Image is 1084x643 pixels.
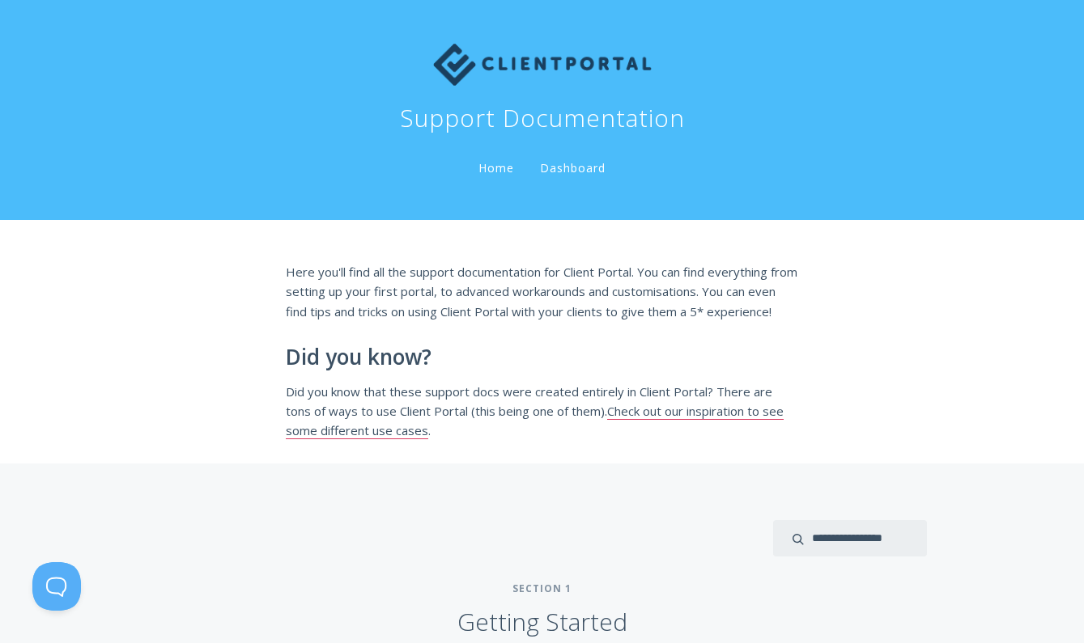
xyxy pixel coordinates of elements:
p: Here you'll find all the support documentation for Client Portal. You can find everything from se... [286,262,799,321]
input: search input [773,520,927,556]
iframe: Toggle Customer Support [32,562,81,611]
h1: Support Documentation [400,102,685,134]
p: Did you know that these support docs were created entirely in Client Portal? There are tons of wa... [286,382,799,441]
a: Dashboard [537,160,609,178]
h2: Did you know? [286,345,799,370]
a: Home [475,160,517,176]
